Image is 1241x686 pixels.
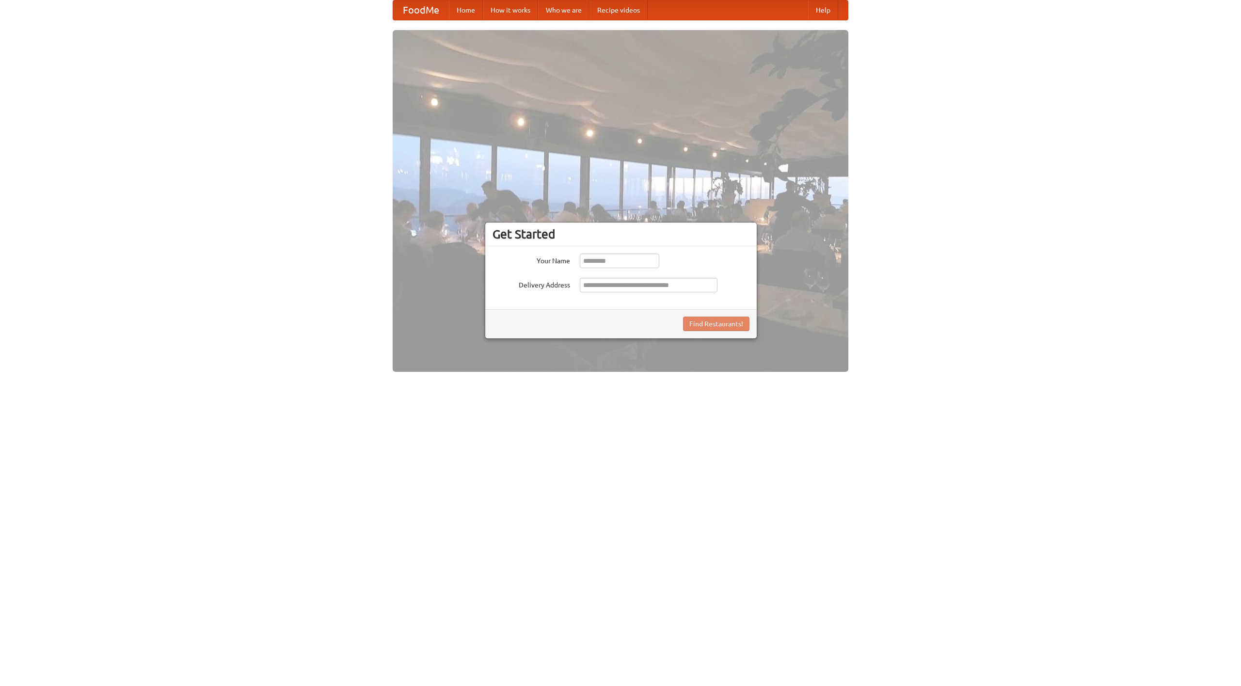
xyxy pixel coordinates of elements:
a: Home [449,0,483,20]
a: Recipe videos [589,0,648,20]
a: Help [808,0,838,20]
label: Your Name [493,254,570,266]
a: How it works [483,0,538,20]
button: Find Restaurants! [683,317,749,331]
a: FoodMe [393,0,449,20]
a: Who we are [538,0,589,20]
label: Delivery Address [493,278,570,290]
h3: Get Started [493,227,749,241]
